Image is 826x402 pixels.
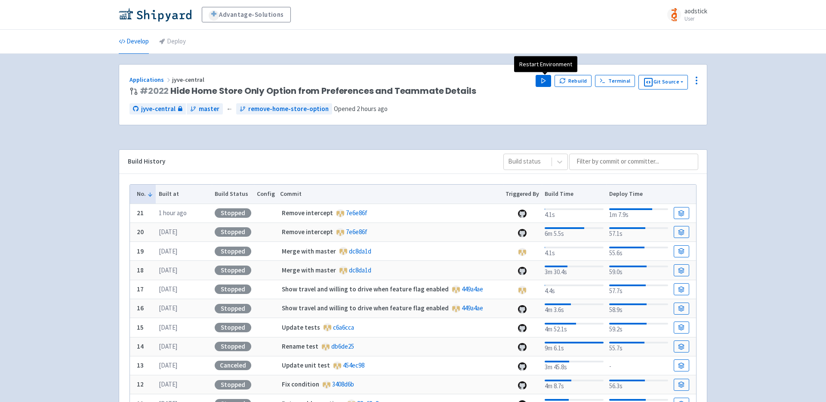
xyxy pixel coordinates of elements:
th: Commit [277,185,503,204]
a: Advantage-Solutions [202,7,291,22]
a: 7e6e86f [346,228,367,236]
button: Git Source [638,75,688,90]
b: 15 [137,323,144,331]
div: 55.6s [609,245,668,258]
time: [DATE] [159,342,177,350]
a: 449a4ae [462,304,483,312]
a: dc8da1d [349,266,371,274]
b: 17 [137,285,144,293]
span: Hide Home Store Only Option from Preferences and Teammate Details [140,86,476,96]
time: [DATE] [159,304,177,312]
div: 9m 6.1s [545,340,604,353]
b: 19 [137,247,144,255]
div: 57.7s [609,283,668,296]
a: 3408d6b [332,380,354,388]
time: [DATE] [159,323,177,331]
b: 16 [137,304,144,312]
a: Build Details [674,245,689,257]
div: 3m 30.4s [545,264,604,277]
small: User [684,16,707,22]
div: 57.1s [609,226,668,239]
div: 4.1s [545,245,604,258]
div: 4m 8.7s [545,378,604,391]
div: Stopped [215,227,251,237]
a: 7e6e86f [346,209,367,217]
b: 13 [137,361,144,369]
th: Build Status [212,185,254,204]
a: Terminal [595,75,635,87]
button: No. [137,189,153,198]
a: dc8da1d [349,247,371,255]
div: 55.7s [609,340,668,353]
span: ← [226,104,233,114]
a: Build Details [674,264,689,276]
div: Stopped [215,304,251,313]
time: 1 hour ago [159,209,187,217]
time: [DATE] [159,266,177,274]
a: Build Details [674,303,689,315]
a: db6de25 [331,342,354,350]
div: 1m 7.9s [609,207,668,220]
a: 449a4ae [462,285,483,293]
a: Develop [119,30,149,54]
strong: Show travel and willing to drive when feature flag enabled [282,304,449,312]
div: 6m 5.5s [545,226,604,239]
strong: Remove intercept [282,209,333,217]
b: 20 [137,228,144,236]
th: Built at [156,185,212,204]
a: Build Details [674,340,689,353]
strong: Remove intercept [282,228,333,236]
a: c6a6cca [333,323,354,331]
strong: Fix condition [282,380,319,388]
a: master [187,103,223,115]
div: Canceled [215,361,251,370]
span: Opened [334,105,388,113]
div: Stopped [215,208,251,218]
div: 56.3s [609,378,668,391]
span: jyve-central [172,76,206,83]
strong: Merge with master [282,247,336,255]
time: [DATE] [159,380,177,388]
th: Deploy Time [606,185,671,204]
a: jyve-central [129,103,186,115]
a: remove-home-store-option [236,103,332,115]
span: remove-home-store-option [248,104,329,114]
div: 59.2s [609,321,668,334]
img: Shipyard logo [119,8,191,22]
strong: Rename test [282,342,318,350]
button: Play [536,75,551,87]
span: aodstick [684,7,707,15]
div: 4m 52.1s [545,321,604,334]
b: 21 [137,209,144,217]
div: - [609,360,668,371]
strong: Merge with master [282,266,336,274]
time: [DATE] [159,228,177,236]
div: Stopped [215,323,251,332]
a: Build Details [674,283,689,295]
input: Filter by commit or committer... [569,154,698,170]
div: 4.1s [545,207,604,220]
div: Stopped [215,247,251,256]
div: 4.4s [545,283,604,296]
div: 4m 3.6s [545,302,604,315]
th: Build Time [542,185,606,204]
div: Stopped [215,284,251,294]
a: Build Details [674,226,689,238]
a: Build Details [674,322,689,334]
a: aodstick User [662,8,707,22]
div: Stopped [215,266,251,275]
span: jyve-central [141,104,176,114]
time: [DATE] [159,361,177,369]
b: 14 [137,342,144,350]
b: 12 [137,380,144,388]
a: Deploy [159,30,186,54]
b: 18 [137,266,144,274]
strong: Show travel and willing to drive when feature flag enabled [282,285,449,293]
th: Triggered By [503,185,542,204]
time: [DATE] [159,247,177,255]
div: Stopped [215,342,251,351]
button: Rebuild [555,75,592,87]
div: 3m 45.8s [545,359,604,372]
th: Config [254,185,277,204]
a: Build Details [674,207,689,219]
